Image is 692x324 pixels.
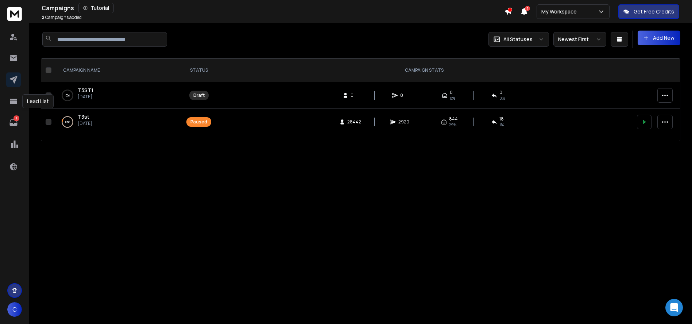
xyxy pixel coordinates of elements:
div: Paused [190,119,207,125]
p: [DATE] [78,94,93,100]
span: 0% [499,95,505,101]
span: T3st [78,113,89,120]
p: 2 [13,115,19,121]
span: 0 [450,90,453,95]
div: Draft [193,92,205,98]
p: Campaigns added [42,15,82,20]
th: CAMPAIGN NAME [54,59,182,82]
span: 2 [42,14,45,20]
span: 29 % [449,122,456,128]
span: 1 % [499,122,504,128]
a: 2 [6,115,21,130]
th: STATUS [182,59,216,82]
span: 0 [400,92,407,98]
th: CAMPAIGN STATS [216,59,633,82]
span: 2920 [398,119,409,125]
button: C [7,302,22,317]
p: 10 % [65,118,70,126]
span: 0 [499,90,502,95]
p: All Statuses [503,36,533,43]
p: My Workspace [541,8,580,15]
button: Add New [638,31,680,45]
span: 0 [351,92,358,98]
p: Get Free Credits [634,8,674,15]
div: Campaigns [42,3,504,13]
div: Lead List [22,94,54,108]
div: Open Intercom Messenger [665,299,683,316]
span: 18 [499,116,504,122]
span: 0% [450,95,455,101]
td: 0%T3ST1[DATE] [54,82,182,109]
span: 8 [525,6,530,11]
p: 0 % [66,92,70,99]
button: Get Free Credits [618,4,679,19]
span: 28442 [347,119,361,125]
p: [DATE] [78,120,92,126]
td: 10%T3st[DATE] [54,109,182,135]
a: T3st [78,113,89,120]
a: T3ST1 [78,87,93,94]
button: Newest First [553,32,606,47]
span: 844 [449,116,458,122]
button: Tutorial [78,3,114,13]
